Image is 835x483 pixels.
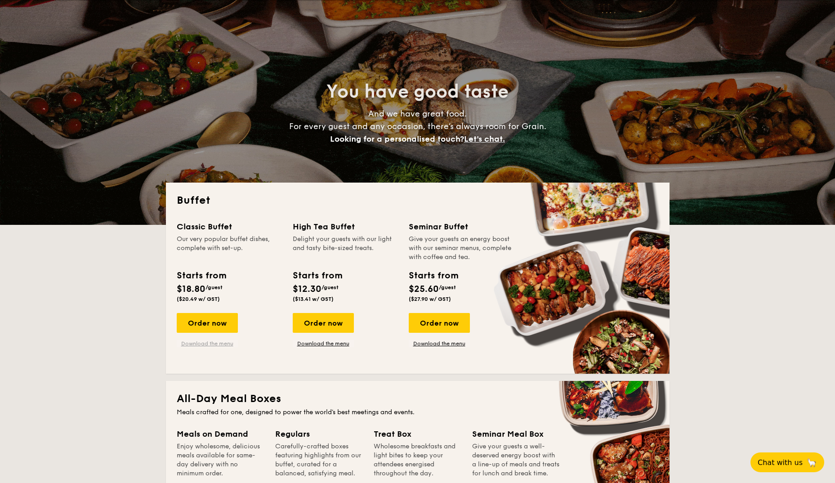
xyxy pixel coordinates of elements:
[293,296,334,302] span: ($13.41 w/ GST)
[177,442,264,478] div: Enjoy wholesome, delicious meals available for same-day delivery with no minimum order.
[293,220,398,233] div: High Tea Buffet
[293,269,342,282] div: Starts from
[326,81,509,103] span: You have good taste
[330,134,464,144] span: Looking for a personalised touch?
[409,220,514,233] div: Seminar Buffet
[409,340,470,347] a: Download the menu
[758,458,803,467] span: Chat with us
[177,296,220,302] span: ($20.49 w/ GST)
[177,284,205,295] span: $18.80
[806,457,817,468] span: 🦙
[409,296,451,302] span: ($27.90 w/ GST)
[275,442,363,478] div: Carefully-crafted boxes featuring highlights from our buffet, curated for a balanced, satisfying ...
[374,442,461,478] div: Wholesome breakfasts and light bites to keep your attendees energised throughout the day.
[177,408,659,417] div: Meals crafted for one, designed to power the world's best meetings and events.
[750,452,824,472] button: Chat with us🦙
[374,428,461,440] div: Treat Box
[177,428,264,440] div: Meals on Demand
[177,313,238,333] div: Order now
[293,235,398,262] div: Delight your guests with our light and tasty bite-sized treats.
[177,340,238,347] a: Download the menu
[177,220,282,233] div: Classic Buffet
[409,313,470,333] div: Order now
[177,392,659,406] h2: All-Day Meal Boxes
[205,284,223,291] span: /guest
[177,193,659,208] h2: Buffet
[439,284,456,291] span: /guest
[275,428,363,440] div: Regulars
[293,340,354,347] a: Download the menu
[321,284,339,291] span: /guest
[177,269,226,282] div: Starts from
[289,109,546,144] span: And we have great food. For every guest and any occasion, there’s always room for Grain.
[177,235,282,262] div: Our very popular buffet dishes, complete with set-up.
[464,134,505,144] span: Let's chat.
[293,313,354,333] div: Order now
[293,284,321,295] span: $12.30
[409,284,439,295] span: $25.60
[472,428,560,440] div: Seminar Meal Box
[472,442,560,478] div: Give your guests a well-deserved energy boost with a line-up of meals and treats for lunch and br...
[409,269,458,282] div: Starts from
[409,235,514,262] div: Give your guests an energy boost with our seminar menus, complete with coffee and tea.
